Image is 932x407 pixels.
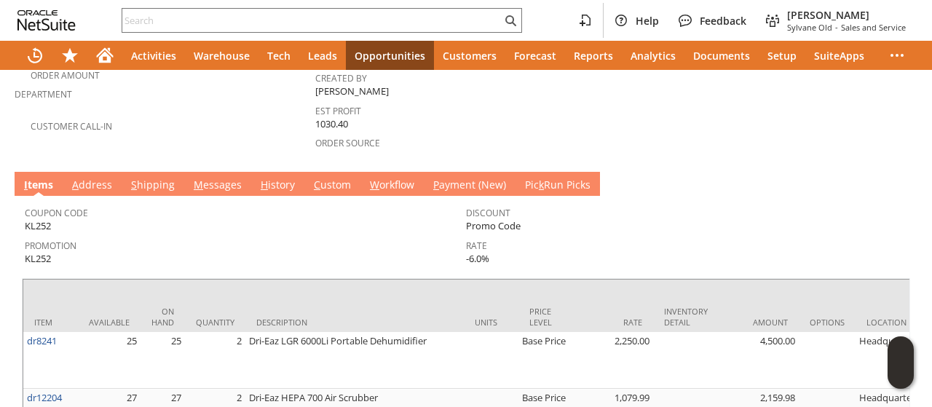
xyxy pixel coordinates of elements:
[258,41,299,70] a: Tech
[314,178,320,191] span: C
[89,317,130,328] div: Available
[15,88,72,100] a: Department
[315,105,361,117] a: Est Profit
[366,178,418,194] a: Workflow
[151,306,174,328] div: On Hand
[315,137,380,149] a: Order Source
[17,41,52,70] a: Recent Records
[529,306,562,328] div: Price Level
[891,175,909,192] a: Unrolled view on
[34,317,67,328] div: Item
[122,41,185,70] a: Activities
[810,317,845,328] div: Options
[78,332,141,389] td: 25
[25,240,76,252] a: Promotion
[475,317,508,328] div: Units
[443,49,497,63] span: Customers
[24,178,28,191] span: I
[835,22,838,33] span: -
[194,49,250,63] span: Warehouse
[72,178,79,191] span: A
[622,41,684,70] a: Analytics
[25,252,51,266] span: KL252
[466,207,510,219] a: Discount
[315,117,348,131] span: 1030.40
[787,8,906,22] span: [PERSON_NAME]
[131,49,176,63] span: Activities
[866,317,912,328] div: Location
[25,207,88,219] a: Coupon Code
[196,317,234,328] div: Quantity
[841,22,906,33] span: Sales and Service
[87,41,122,70] a: Home
[719,332,799,389] td: 4,500.00
[631,49,676,63] span: Analytics
[61,47,79,64] svg: Shortcuts
[308,49,337,63] span: Leads
[684,41,759,70] a: Documents
[573,332,653,389] td: 2,250.00
[759,41,805,70] a: Setup
[31,69,100,82] a: Order Amount
[370,178,379,191] span: W
[17,10,76,31] svg: logo
[787,22,832,33] span: Sylvane Old
[814,49,864,63] span: SuiteApps
[730,317,788,328] div: Amount
[518,332,573,389] td: Base Price
[434,41,505,70] a: Customers
[26,47,44,64] svg: Recent Records
[315,72,367,84] a: Created By
[880,41,915,70] div: More menus
[256,317,453,328] div: Description
[805,41,873,70] a: SuiteApps
[514,49,556,63] span: Forecast
[574,49,613,63] span: Reports
[767,49,797,63] span: Setup
[584,317,642,328] div: Rate
[27,391,62,404] a: dr12204
[267,49,291,63] span: Tech
[521,178,594,194] a: PickRun Picks
[700,14,746,28] span: Feedback
[185,41,258,70] a: Warehouse
[888,336,914,389] iframe: Click here to launch Oracle Guided Learning Help Panel
[636,14,659,28] span: Help
[664,306,708,328] div: Inventory Detail
[433,178,439,191] span: P
[466,219,521,233] span: Promo Code
[310,178,355,194] a: Custom
[131,178,137,191] span: S
[52,41,87,70] div: Shortcuts
[127,178,178,194] a: Shipping
[68,178,116,194] a: Address
[502,12,519,29] svg: Search
[25,219,51,233] span: KL252
[27,334,57,347] a: dr8241
[315,84,389,98] span: [PERSON_NAME]
[565,41,622,70] a: Reports
[261,178,268,191] span: H
[141,332,185,389] td: 25
[190,178,245,194] a: Messages
[856,332,923,389] td: Headquarters
[20,178,57,194] a: Items
[299,41,346,70] a: Leads
[888,363,914,390] span: Oracle Guided Learning Widget. To move around, please hold and drag
[257,178,299,194] a: History
[122,12,502,29] input: Search
[245,332,464,389] td: Dri-Eaz LGR 6000Li Portable Dehumidifier
[346,41,434,70] a: Opportunities
[466,252,489,266] span: -6.0%
[466,240,487,252] a: Rate
[693,49,750,63] span: Documents
[430,178,510,194] a: Payment (New)
[505,41,565,70] a: Forecast
[185,332,245,389] td: 2
[355,49,425,63] span: Opportunities
[539,178,544,191] span: k
[31,120,112,133] a: Customer Call-in
[96,47,114,64] svg: Home
[194,178,203,191] span: M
